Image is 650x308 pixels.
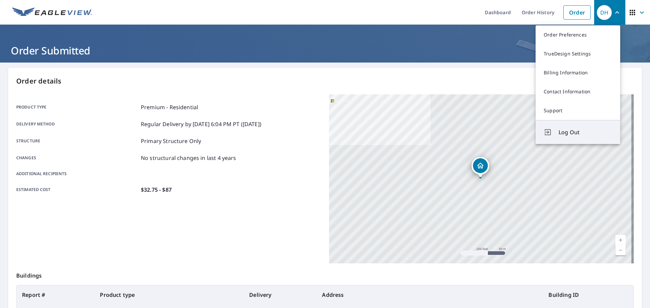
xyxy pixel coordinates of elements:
p: Regular Delivery by [DATE] 6:04 PM PT ([DATE]) [141,120,261,128]
a: TrueDesign Settings [536,44,620,63]
a: Current Level 17, Zoom In [615,235,626,245]
p: Premium - Residential [141,103,198,111]
p: Buildings [16,263,634,285]
th: Address [317,285,543,304]
a: Contact Information [536,82,620,101]
p: Changes [16,154,138,162]
p: Primary Structure Only [141,137,201,145]
div: DH [597,5,612,20]
p: Additional recipients [16,171,138,177]
p: Structure [16,137,138,145]
img: EV Logo [12,7,92,18]
th: Report # [17,285,94,304]
th: Delivery [244,285,317,304]
th: Building ID [543,285,633,304]
div: Dropped pin, building 1, Residential property, 11731 Chapel Glen Ln Farragut, TN 37934 [472,157,489,178]
p: Estimated cost [16,186,138,194]
th: Product type [94,285,244,304]
a: Current Level 17, Zoom Out [615,245,626,255]
a: Order Preferences [536,25,620,44]
button: Log Out [536,120,620,144]
a: Order [563,5,591,20]
span: Log Out [559,128,612,136]
a: Billing Information [536,63,620,82]
p: Product type [16,103,138,111]
p: $32.75 - $87 [141,186,172,194]
h1: Order Submitted [8,44,642,57]
a: Support [536,101,620,120]
p: Delivery method [16,120,138,128]
p: No structural changes in last 4 years [141,154,236,162]
p: Order details [16,76,634,86]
